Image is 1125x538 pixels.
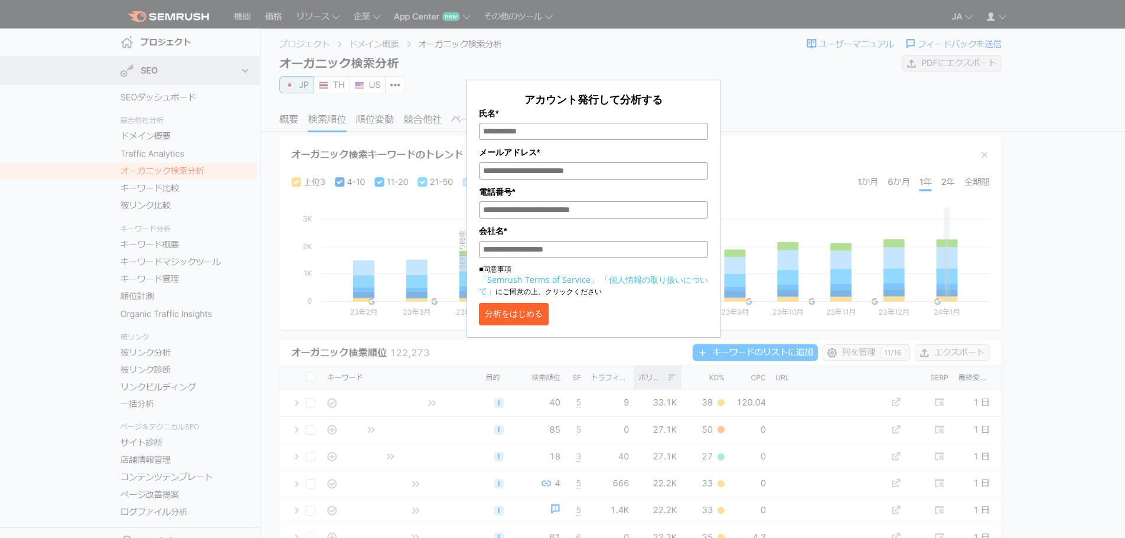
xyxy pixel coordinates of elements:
a: 「Semrush Terms of Service」 [479,274,599,285]
button: 分析をはじめる [479,303,549,325]
p: ■同意事項 にご同意の上、クリックください [479,264,708,297]
span: アカウント発行して分析する [524,92,663,106]
label: メールアドレス* [479,146,708,159]
a: 「個人情報の取り扱いについて」 [479,274,708,296]
label: 電話番号* [479,185,708,198]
